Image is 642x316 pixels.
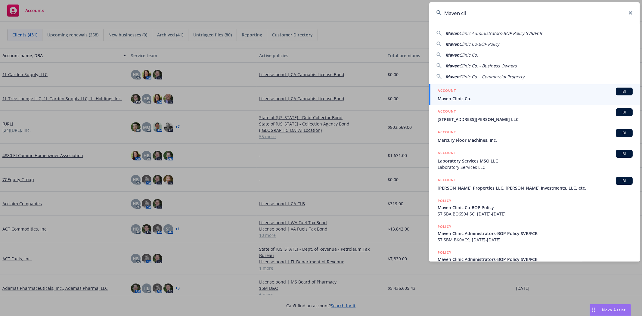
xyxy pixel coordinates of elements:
span: Clinic Co. - Business Owners [459,63,517,69]
h5: ACCOUNT [438,108,456,116]
span: Maven Clinic Administrators-BOP Policy SVB/FCB [438,230,633,237]
span: 57 SBA BO6504 SC, [DATE]-[DATE] [438,211,633,217]
span: BI [618,178,630,184]
h5: POLICY [438,224,451,230]
span: Mercury Floor Machines, Inc. [438,137,633,143]
span: BI [618,130,630,136]
button: Nova Assist [590,304,631,316]
span: Clinic Co. [459,52,478,58]
span: 57 SBM BK0AC9, [DATE]-[DATE] [438,237,633,243]
a: POLICYMaven Clinic Co-BOP Policy57 SBA BO6504 SC, [DATE]-[DATE] [429,194,640,220]
a: ACCOUNTBIMercury Floor Machines, Inc. [429,126,640,147]
h5: POLICY [438,249,451,256]
span: Clinic Administrators-BOP Policy SVB/FCB [459,30,542,36]
span: Maven Clinic Co. [438,95,633,102]
h5: ACCOUNT [438,177,456,184]
input: Search... [429,2,640,24]
span: [PERSON_NAME] Properties LLC, [PERSON_NAME] Investments, LLC, etc. [438,185,633,191]
span: Maven Clinic Administrators-BOP Policy SVB/FCB [438,256,633,262]
span: Maven [445,30,459,36]
h5: ACCOUNT [438,150,456,157]
a: ACCOUNTBILaboratory Services MSO LLCLaboratory Services LLC [429,147,640,174]
span: Maven [445,41,459,47]
h5: POLICY [438,198,451,204]
span: BI [618,89,630,94]
span: Clinic Co-BOP Policy [459,41,499,47]
a: ACCOUNTBIMaven Clinic Co. [429,84,640,105]
h5: ACCOUNT [438,88,456,95]
a: ACCOUNTBI[STREET_ADDRESS][PERSON_NAME] LLC [429,105,640,126]
span: BI [618,110,630,115]
span: Laboratory Services LLC [438,164,633,170]
span: Clinic Co. - Commercial Property [459,74,524,79]
span: [STREET_ADDRESS][PERSON_NAME] LLC [438,116,633,122]
div: Drag to move [590,304,597,316]
span: Maven [445,63,459,69]
span: Maven [445,74,459,79]
a: POLICYMaven Clinic Administrators-BOP Policy SVB/FCB57 SBM BK0AC9, [DATE]-[DATE] [429,220,640,246]
span: Nova Assist [602,307,626,312]
span: BI [618,151,630,156]
a: ACCOUNTBI[PERSON_NAME] Properties LLC, [PERSON_NAME] Investments, LLC, etc. [429,174,640,194]
span: Laboratory Services MSO LLC [438,158,633,164]
h5: ACCOUNT [438,129,456,136]
span: Maven [445,52,459,58]
span: Maven Clinic Co-BOP Policy [438,204,633,211]
a: POLICYMaven Clinic Administrators-BOP Policy SVB/FCB [429,246,640,272]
